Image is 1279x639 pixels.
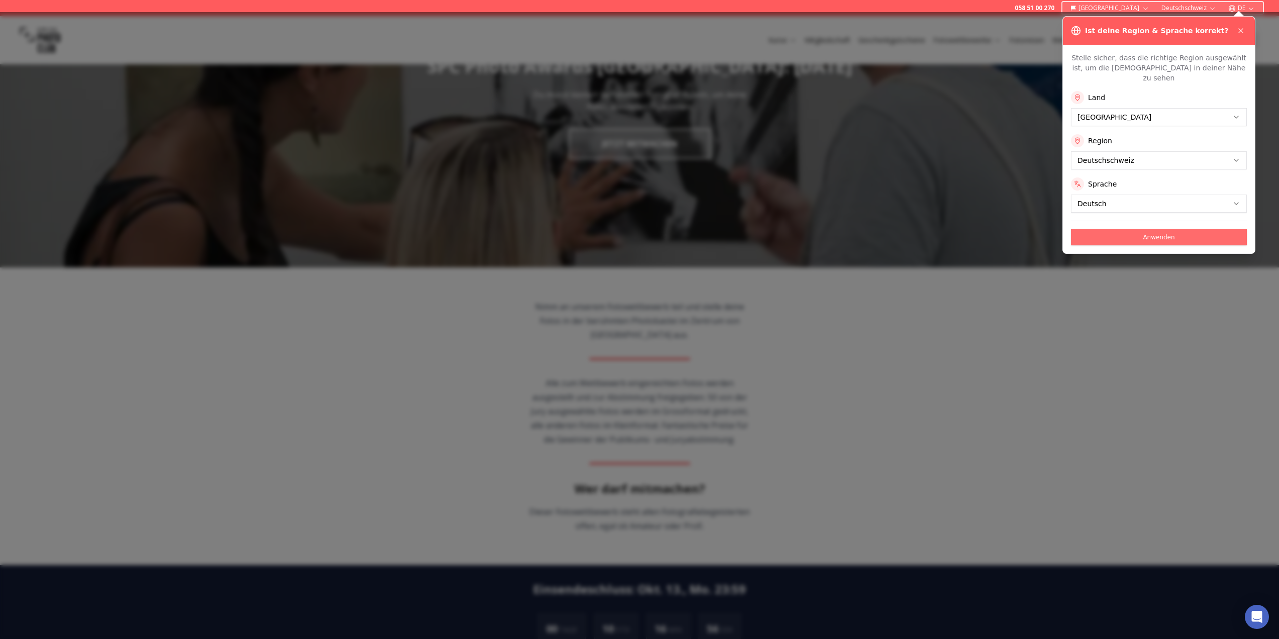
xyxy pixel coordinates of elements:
[1088,179,1117,189] label: Sprache
[1157,2,1220,14] button: Deutschschweiz
[1015,4,1054,12] a: 058 51 00 270
[1245,605,1269,629] div: Open Intercom Messenger
[1088,136,1112,146] label: Region
[1085,26,1228,36] h3: Ist deine Region & Sprache korrekt?
[1071,53,1247,83] p: Stelle sicher, dass die richtige Region ausgewählt ist, um die [DEMOGRAPHIC_DATA] in deiner Nähe ...
[1088,93,1105,103] label: Land
[1071,229,1247,245] button: Anwenden
[1066,2,1153,14] button: [GEOGRAPHIC_DATA]
[1224,2,1259,14] button: DE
